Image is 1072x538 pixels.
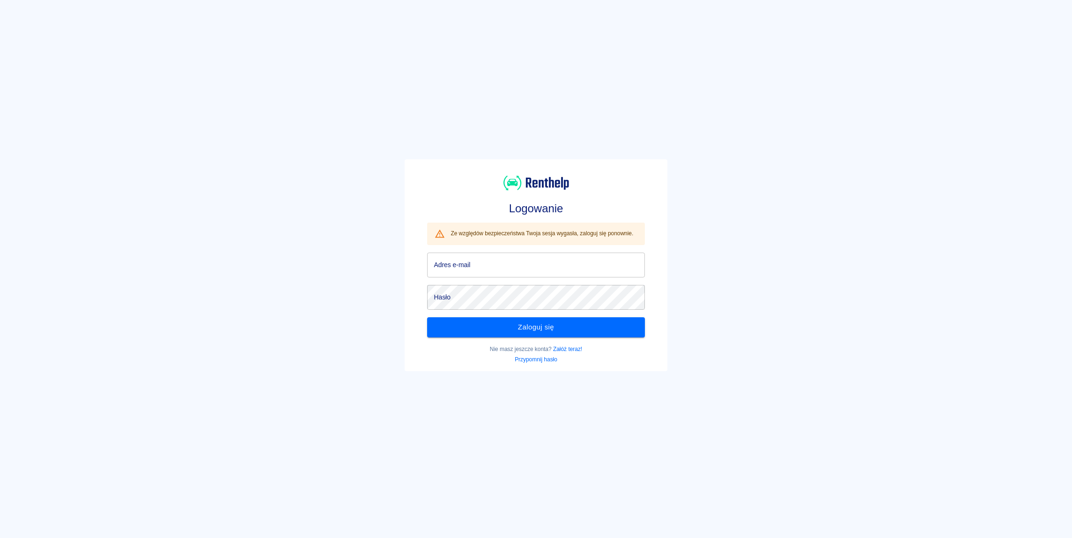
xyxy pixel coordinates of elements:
[427,345,644,353] p: Nie masz jeszcze konta?
[427,317,644,337] button: Zaloguj się
[515,356,557,363] a: Przypomnij hasło
[451,225,633,242] div: Ze względów bezpieczeństwa Twoja sesja wygasła, zaloguj się ponownie.
[503,174,569,192] img: Renthelp logo
[427,202,644,215] h3: Logowanie
[553,346,582,352] a: Załóż teraz!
